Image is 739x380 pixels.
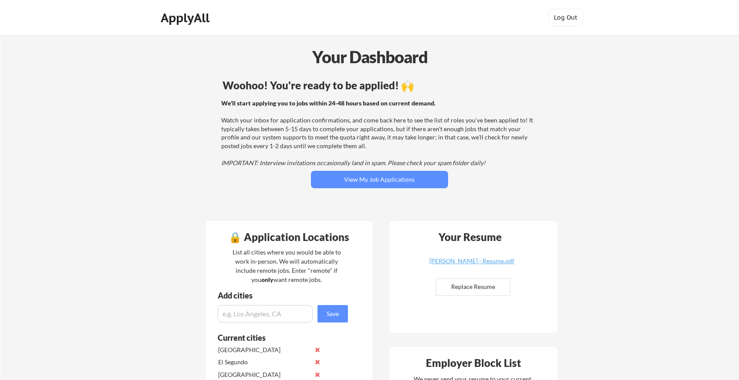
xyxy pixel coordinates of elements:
div: 🔒 Application Locations [208,232,370,242]
em: IMPORTANT: Interview invitations occasionally land in spam. Please check your spam folder daily! [221,159,486,166]
div: Current cities [218,334,338,342]
button: Log Out [548,9,583,26]
div: [GEOGRAPHIC_DATA] [218,346,310,354]
div: [GEOGRAPHIC_DATA] [218,370,310,379]
div: Your Dashboard [1,44,739,69]
div: Woohoo! You're ready to be applied! 🙌 [223,80,537,91]
div: El Segundo [218,358,310,366]
div: ApplyAll [161,10,212,25]
button: View My Job Applications [311,171,448,188]
a: [PERSON_NAME] - Resume.pdf [420,258,524,271]
div: Add cities [218,292,350,299]
div: Your Resume [427,232,513,242]
button: Save [317,305,348,322]
strong: only [261,276,273,283]
input: e.g. Los Angeles, CA [218,305,313,322]
div: List all cities where you would be able to work in-person. We will automatically include remote j... [227,248,347,284]
strong: We'll start applying you to jobs within 24-48 hours based on current demand. [221,99,435,107]
div: Employer Block List [393,358,555,368]
div: Watch your inbox for application confirmations, and come back here to see the list of roles you'v... [221,99,535,167]
div: [PERSON_NAME] - Resume.pdf [420,258,524,264]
